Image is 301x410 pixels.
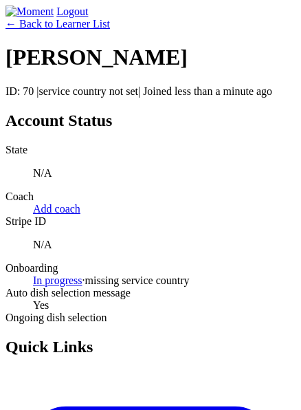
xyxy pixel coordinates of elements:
[39,85,138,97] span: service country not set
[5,215,296,228] dt: Stripe ID
[5,287,296,299] dt: Auto dish selection message
[5,111,296,130] h2: Account Status
[5,85,296,98] p: ID: 70 | | Joined less than a minute ago
[5,262,296,274] dt: Onboarding
[5,18,110,30] a: ← Back to Learner List
[33,239,296,251] p: N/A
[33,203,80,215] a: Add coach
[5,6,54,18] img: Moment
[33,299,49,311] span: Yes
[33,167,296,180] p: N/A
[82,274,85,286] span: ·
[5,144,296,156] dt: State
[5,191,296,203] dt: Coach
[5,45,296,70] h1: [PERSON_NAME]
[33,274,82,286] a: In progress
[5,312,296,324] dt: Ongoing dish selection
[5,338,296,356] h2: Quick Links
[56,6,88,17] a: Logout
[85,274,190,286] span: missing service country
